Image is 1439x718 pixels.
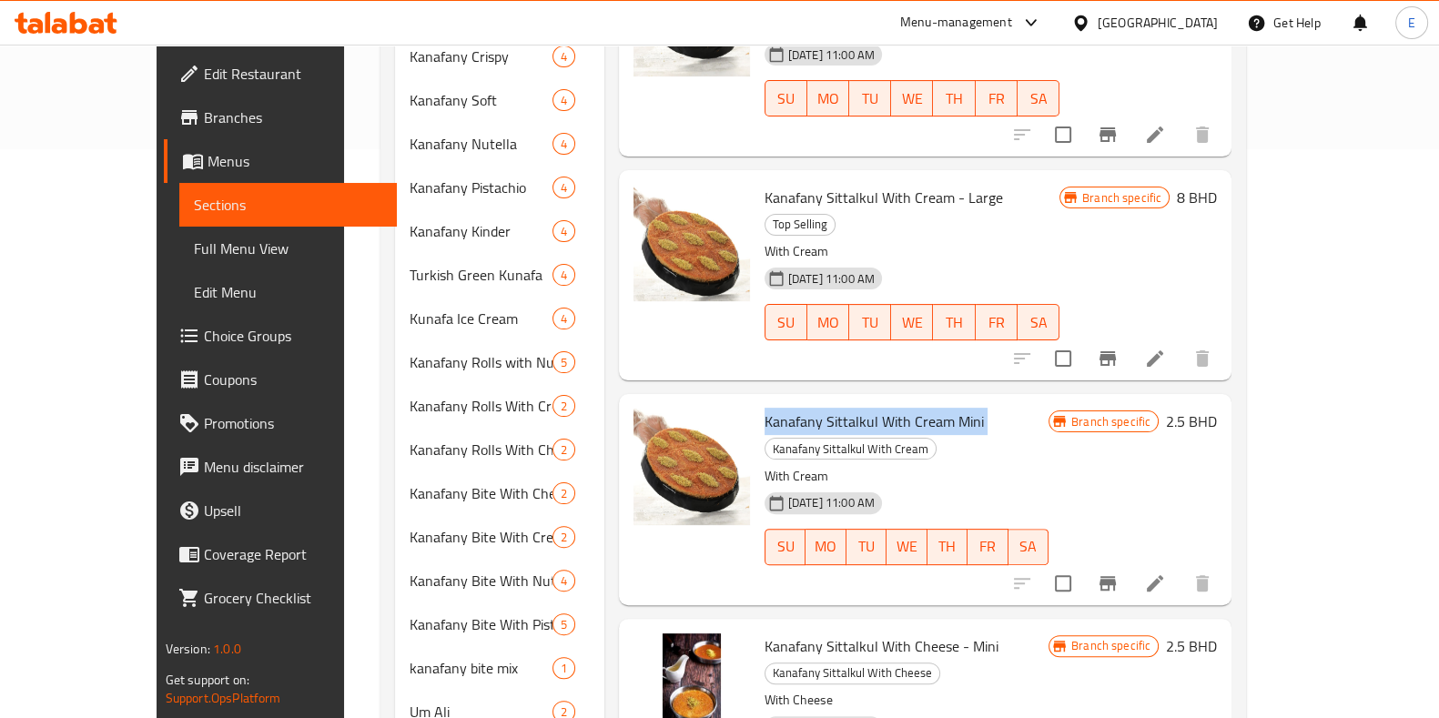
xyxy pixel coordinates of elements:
div: items [552,133,575,155]
span: 2 [553,441,574,459]
span: [DATE] 11:00 AM [781,46,882,64]
span: 2 [553,529,574,546]
button: TH [933,80,975,116]
button: SU [765,80,807,116]
span: 4 [553,223,574,240]
button: WE [887,529,927,565]
span: WE [894,533,919,560]
span: Kanafany Pistachio [410,177,552,198]
div: items [552,89,575,111]
span: WE [898,309,926,336]
div: Kunafa Ice Cream4 [395,297,604,340]
a: Menus [164,139,397,183]
span: Kanafany Sittalkul With Cream [765,439,936,460]
div: Kanafany Crispy [410,46,552,67]
button: delete [1181,113,1224,157]
span: Edit Menu [194,281,382,303]
span: 4 [553,572,574,590]
span: Edit Restaurant [204,63,382,85]
span: Kanafany Rolls With Cheese [410,439,552,460]
span: Select to update [1044,116,1082,154]
button: Branch-specific-item [1086,113,1130,157]
button: TU [849,304,891,340]
button: MO [807,304,849,340]
span: 2 [553,398,574,415]
div: items [552,395,575,417]
button: FR [976,80,1018,116]
span: Promotions [204,412,382,434]
span: Sections [194,194,382,216]
span: Branches [204,106,382,128]
button: SU [765,304,807,340]
div: Kanafany Pistachio4 [395,166,604,209]
span: Kanafany Sittalkul With Cheese [765,662,939,683]
span: 1 [553,660,574,677]
span: Kanafany Bite With Pistachio [410,613,552,635]
span: Top Selling [765,214,835,235]
div: items [552,264,575,286]
span: WE [898,86,926,112]
span: Kanafany Bite With Cream [410,526,552,548]
span: TU [854,533,879,560]
span: Coverage Report [204,543,382,565]
span: 2 [553,485,574,502]
span: kanafany bite mix [410,657,552,679]
span: Kanafany Kinder [410,220,552,242]
button: delete [1181,337,1224,380]
div: Kanafany Bite With Cheese2 [395,471,604,515]
span: 5 [553,616,574,633]
p: With Cream [765,465,1049,488]
p: With Cheese [765,689,1049,712]
div: Turkish Green Kunafa [410,264,552,286]
div: [GEOGRAPHIC_DATA] [1098,13,1218,33]
span: Version: [166,637,210,661]
span: 4 [553,310,574,328]
span: [DATE] 11:00 AM [781,270,882,288]
span: 5 [553,354,574,371]
div: Turkish Green Kunafa4 [395,253,604,297]
div: items [552,613,575,635]
a: Edit menu item [1144,124,1166,146]
button: Branch-specific-item [1086,337,1130,380]
button: SA [1018,80,1059,116]
div: Kanafany Rolls With Cream [410,395,552,417]
img: Kanafany Sittalkul With Cream - Large [633,185,750,301]
a: Full Menu View [179,227,397,270]
span: Select to update [1044,339,1082,378]
p: With Cream [765,240,1059,263]
div: items [552,570,575,592]
div: Kanafany Rolls with Nutella [410,351,552,373]
a: Edit menu item [1144,572,1166,594]
a: Sections [179,183,397,227]
span: Branch specific [1075,189,1169,207]
span: Choice Groups [204,325,382,347]
a: Edit Restaurant [164,52,397,96]
span: Coupons [204,369,382,390]
span: MO [815,86,842,112]
div: kanafany bite mix1 [395,646,604,690]
div: items [552,351,575,373]
span: Menu disclaimer [204,456,382,478]
span: E [1408,13,1415,33]
span: Branch specific [1064,637,1158,654]
span: FR [975,533,1000,560]
div: Kanafany Nutella4 [395,122,604,166]
div: Kanafany Sittalkul With Cream [765,438,937,460]
a: Promotions [164,401,397,445]
span: Grocery Checklist [204,587,382,609]
button: FR [976,304,1018,340]
div: Kanafany Soft4 [395,78,604,122]
span: TU [856,309,884,336]
h6: 2.5 BHD [1166,409,1217,434]
span: Kanafany Bite With Nutella [410,570,552,592]
span: TH [935,533,960,560]
img: Kanafany Sittalkul With Cream Mini [633,409,750,525]
span: SA [1025,309,1052,336]
span: Kanafany Soft [410,89,552,111]
div: Kanafany Bite With Cream2 [395,515,604,559]
a: Coupons [164,358,397,401]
